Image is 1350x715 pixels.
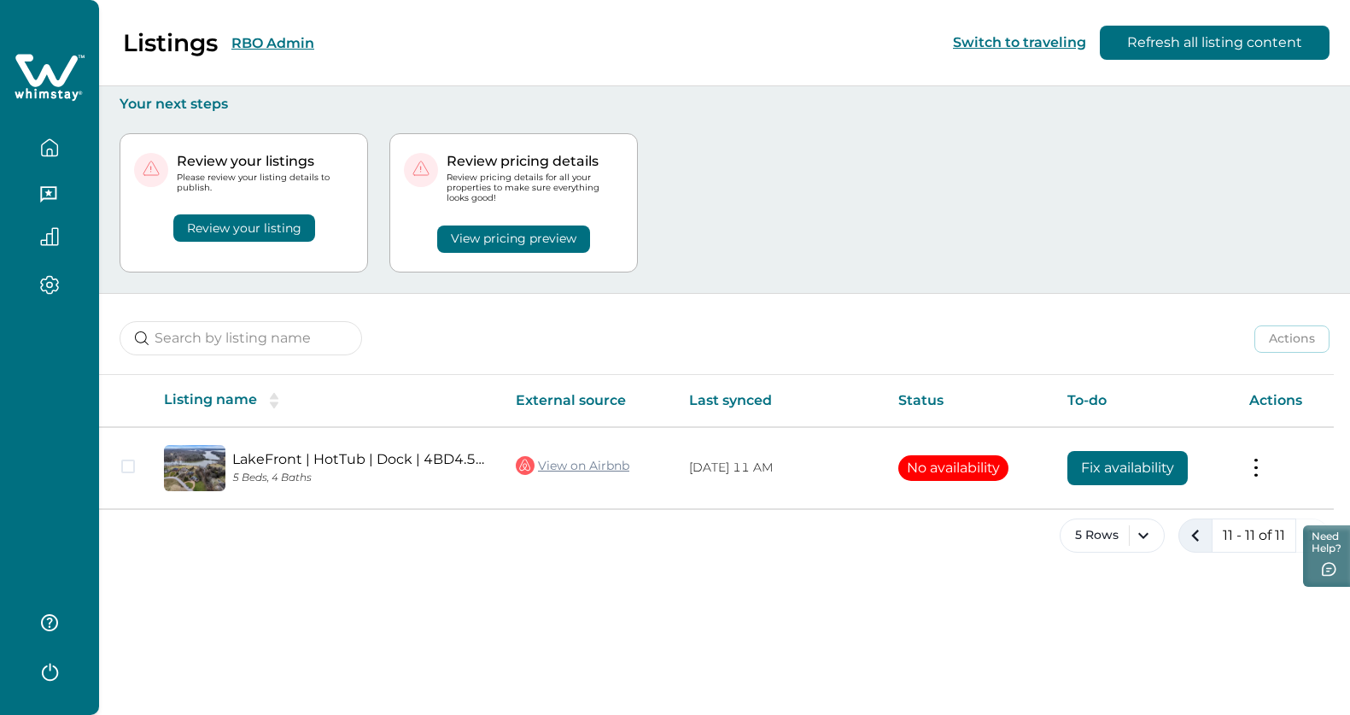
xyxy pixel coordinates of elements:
[516,454,629,477] a: View on Airbnb
[232,472,488,484] p: 5 Beds, 4 Baths
[120,321,362,355] input: Search by listing name
[177,173,354,193] p: Please review your listing details to publish.
[447,153,623,170] p: Review pricing details
[123,28,218,57] p: Listings
[1223,527,1285,544] p: 11 - 11 of 11
[898,455,1008,481] button: No availability
[502,375,675,427] th: External source
[1060,519,1165,553] button: 5 Rows
[675,375,885,427] th: Last synced
[120,96,1330,113] p: Your next steps
[231,35,314,51] button: RBO Admin
[953,34,1086,50] button: Switch to traveling
[150,375,502,427] th: Listing name
[437,226,590,253] button: View pricing preview
[164,445,225,491] img: propertyImage_LakeFront | HotTub | Dock | 4BD4.5BA | FreeParking
[689,460,872,477] p: [DATE] 11 AM
[173,214,315,242] button: Review your listing
[1212,519,1296,553] button: 11 - 11 of 11
[1100,26,1330,60] button: Refresh all listing content
[1254,325,1330,353] button: Actions
[1236,375,1334,427] th: Actions
[257,392,291,409] button: sorting
[885,375,1054,427] th: Status
[447,173,623,204] p: Review pricing details for all your properties to make sure everything looks good!
[1295,519,1330,553] button: next page
[1178,519,1213,553] button: previous page
[177,153,354,170] p: Review your listings
[1067,451,1188,485] button: Fix availability
[1054,375,1235,427] th: To-do
[232,451,488,467] a: LakeFront | HotTub | Dock | 4BD4.5BA | FreeParking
